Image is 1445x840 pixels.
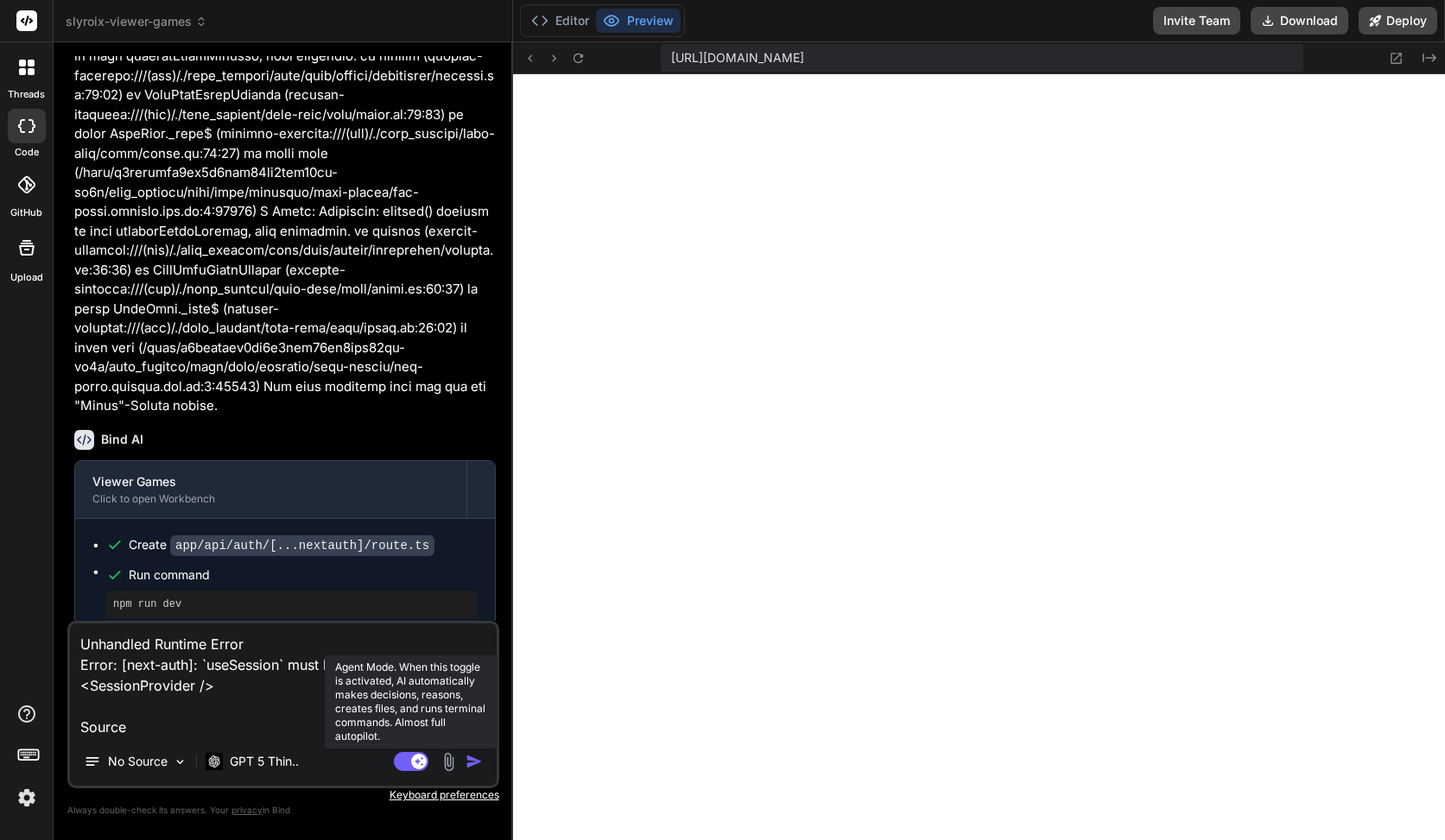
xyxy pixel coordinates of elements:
button: Preview [596,9,681,33]
span: slyroix-viewer-games [66,13,207,30]
div: Viewer Games [92,473,449,490]
code: app/api/auth/[...nextauth]/route.ts [170,535,434,556]
span: privacy [231,805,263,815]
p: Keyboard preferences [67,788,499,802]
button: Viewer GamesClick to open Workbench [75,461,466,518]
button: Deploy [1359,7,1437,35]
span: [URL][DOMAIN_NAME] [671,49,804,66]
img: settings [12,783,41,812]
iframe: Preview [513,74,1445,840]
h6: Bind AI [101,431,143,448]
img: attachment [439,752,459,772]
img: GPT 5 Thinking High [206,753,223,769]
label: GitHub [10,205,42,220]
textarea: Unhandled Runtime Error Error: [next-auth]: `useSession` must be wrapped in a <SessionProvider />... [70,623,497,737]
label: code [15,145,39,160]
img: Pick Models [173,755,187,769]
label: threads [8,87,45,102]
div: Click to open Workbench [92,492,449,506]
label: Upload [10,270,43,285]
p: Always double-check its answers. Your in Bind [67,802,499,818]
p: No Source [108,753,168,770]
button: Editor [524,9,596,33]
div: Create [129,536,434,554]
span: Run command [129,566,478,584]
p: GPT 5 Thin.. [230,753,299,770]
button: Download [1251,7,1348,35]
img: icon [466,753,483,770]
pre: npm run dev [113,597,471,611]
button: Invite Team [1153,7,1240,35]
button: Agent Mode. When this toggle is activated, AI automatically makes decisions, reasons, creates fil... [390,751,432,772]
